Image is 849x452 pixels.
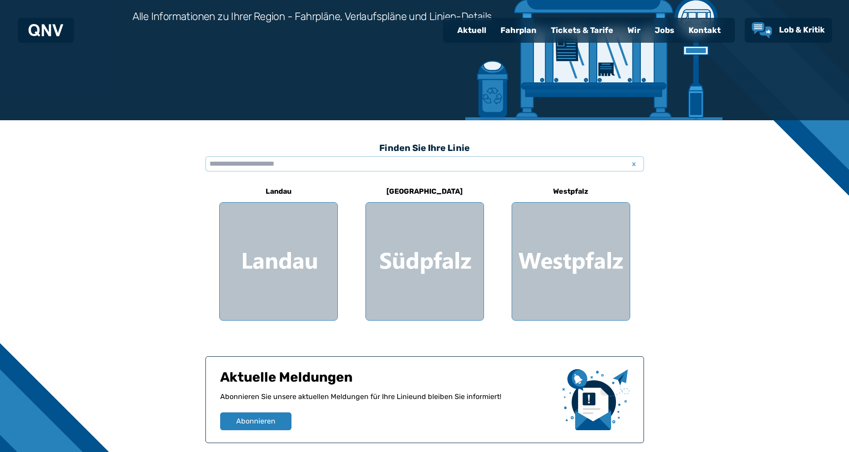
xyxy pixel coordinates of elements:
[512,181,630,321] a: Westpfalz Region Westpfalz
[550,184,592,199] h6: Westpfalz
[236,416,275,427] span: Abonnieren
[493,19,544,42] a: Fahrplan
[620,19,648,42] a: Wir
[262,184,295,199] h6: Landau
[205,138,644,158] h3: Finden Sie Ihre Linie
[681,19,728,42] a: Kontakt
[220,412,291,430] button: Abonnieren
[132,9,492,24] h3: Alle Informationen zu Ihrer Region - Fahrpläne, Verlaufspläne und Linien-Details
[29,21,63,39] a: QNV Logo
[450,19,493,42] a: Aktuell
[220,369,555,391] h1: Aktuelle Meldungen
[29,24,63,37] img: QNV Logo
[383,184,466,199] h6: [GEOGRAPHIC_DATA]
[544,19,620,42] a: Tickets & Tarife
[220,391,555,412] p: Abonnieren Sie unsere aktuellen Meldungen für Ihre Linie und bleiben Sie informiert!
[562,369,629,430] img: newsletter
[648,19,681,42] a: Jobs
[365,181,484,321] a: [GEOGRAPHIC_DATA] Region Südpfalz
[752,22,825,38] a: Lob & Kritik
[628,159,640,169] span: x
[779,25,825,35] span: Lob & Kritik
[219,181,338,321] a: Landau Region Landau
